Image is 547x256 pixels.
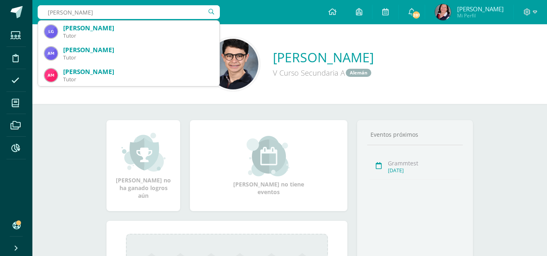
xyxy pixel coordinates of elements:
img: 2098b3899e41e7641c07f8ee47397470.png [45,47,57,60]
a: [PERSON_NAME] [273,49,374,66]
span: [PERSON_NAME] [457,5,504,13]
div: Tutor [63,32,213,39]
div: [PERSON_NAME] [63,24,213,32]
div: [PERSON_NAME] [63,46,213,54]
img: bc33473a0b597b3de69c1a205aef906f.png [45,25,57,38]
img: achievement_small.png [121,132,166,172]
div: [PERSON_NAME] no tiene eventos [228,136,309,196]
a: Alemán [346,69,371,76]
img: event_small.png [247,136,291,176]
div: [PERSON_NAME] [63,68,213,76]
span: Mi Perfil [457,12,504,19]
input: Busca un usuario... [38,5,220,19]
div: [PERSON_NAME] no ha ganado logros aún [115,132,172,199]
img: ff0f9ace4d1c23045c539ed074e89c73.png [435,4,451,20]
div: Eventos próximos [367,131,463,138]
div: V Curso Secundaria A [273,66,374,79]
div: [DATE] [388,167,460,174]
div: Tutor [63,54,213,61]
div: Grammtest [388,159,460,167]
span: 281 [412,11,421,19]
img: 7ac8c8bef4f40cb6ef9034a141e29e64.png [208,39,258,89]
div: Tutor [63,76,213,83]
img: 044ac90589456993f50c8e8290f64cc9.png [45,69,57,82]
